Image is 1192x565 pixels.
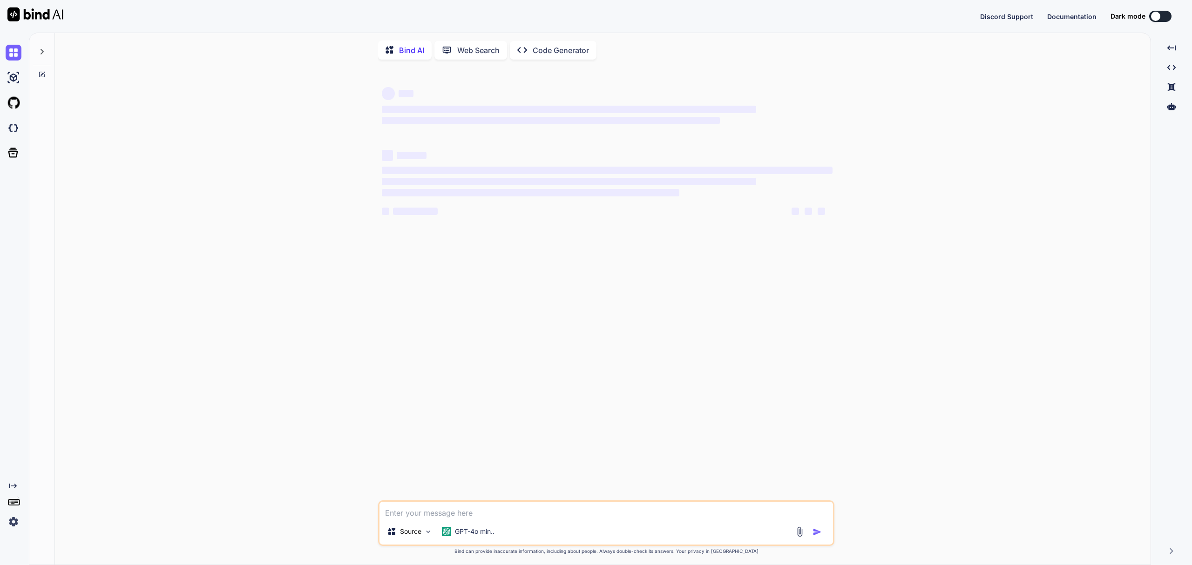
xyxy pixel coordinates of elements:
[1111,12,1145,21] span: Dark mode
[382,189,679,196] span: ‌
[6,120,21,136] img: darkCloudIdeIcon
[382,106,756,113] span: ‌
[378,548,834,555] p: Bind can provide inaccurate information, including about people. Always double-check its answers....
[393,208,438,215] span: ‌
[382,208,389,215] span: ‌
[980,13,1033,20] span: Discord Support
[424,528,432,536] img: Pick Models
[399,45,424,56] p: Bind AI
[382,117,720,124] span: ‌
[6,45,21,61] img: chat
[792,208,799,215] span: ‌
[818,208,825,215] span: ‌
[382,178,756,185] span: ‌
[382,167,833,174] span: ‌
[6,514,21,530] img: settings
[794,526,805,537] img: attachment
[442,527,451,536] img: GPT-4o mini
[400,527,421,536] p: Source
[7,7,63,21] img: Bind AI
[1047,12,1097,21] button: Documentation
[382,87,395,100] span: ‌
[813,527,822,537] img: icon
[455,527,494,536] p: GPT-4o min..
[805,208,812,215] span: ‌
[397,152,427,159] span: ‌
[533,45,589,56] p: Code Generator
[6,70,21,86] img: ai-studio
[1047,13,1097,20] span: Documentation
[980,12,1033,21] button: Discord Support
[399,90,413,97] span: ‌
[382,150,393,161] span: ‌
[457,45,500,56] p: Web Search
[6,95,21,111] img: githubLight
